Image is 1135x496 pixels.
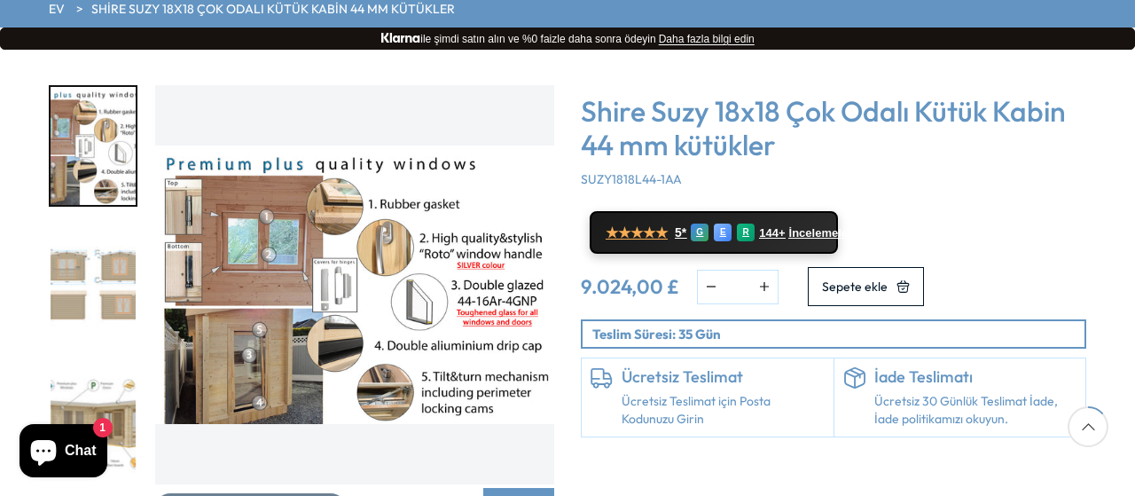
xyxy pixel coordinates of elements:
div: 4 / 7 [49,85,137,207]
img: Premiumplusqualitywindows_2_f1d4b20c-330e-4752-b710-1a86799ac172_200x200.jpg [51,87,136,205]
font: EV [49,1,65,17]
font: Ücretsiz 30 Günlük Teslimat İade, İade politikamızı okuyun. [874,393,1058,427]
font: R [743,227,749,237]
font: 144+ [759,226,785,240]
font: İncelemeler [789,226,853,240]
button: Sepete ekle [808,267,924,306]
a: EV [49,1,65,19]
font: Shire Suzy 18x18 Çok Odalı Kütük Kabin 44 mm kütükler [91,1,455,17]
font: SUZY1818L44-1AA [581,171,682,187]
font: Shire Suzy 18x18 Çok Odalı Kütük Kabin 44 mm kütükler [581,93,1066,162]
font: G [696,227,703,237]
a: ★★★★★ 5* G E R 144+ İncelemeler [590,211,838,254]
font: İade Teslimatı [874,366,973,387]
font: E [720,227,726,237]
img: Suzy3_2x6-2_5S31896-elevations_b67a65c6-cd6a-4bb4-bea4-cf1d5b0f92b6_200x200.jpg [51,226,136,344]
font: Ücretsiz Teslimat için Posta Kodunuzu Girin [622,393,771,427]
div: 6 / 7 [49,363,137,484]
img: Suzy3_2x6-2_5S31896-specification_5e208d22-2402-46f8-a035-e25c8becdf48_200x200.jpg [51,365,136,483]
inbox-online-store-chat: Shopify çevrimiçi mağaza sohbeti [14,424,113,482]
img: Shire Suzy 18x18 Çok Odalı Kütük Ev 44 mm kütükler - En İyi Kulübe [155,85,554,484]
a: Shire Suzy 18x18 Çok Odalı Kütük Kabin 44 mm kütükler [91,1,455,19]
font: Teslim Süresi: 35 Gün [592,326,721,342]
a: Ücretsiz Teslimat için Posta Kodunuzu Girin [622,393,825,428]
font: ★★★★★ [606,225,668,240]
font: Ücretsiz Teslimat [622,366,743,387]
font: 9.024,00 £ [581,274,679,299]
font: Sepete ekle [822,279,888,295]
div: 5 / 7 [49,224,137,346]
